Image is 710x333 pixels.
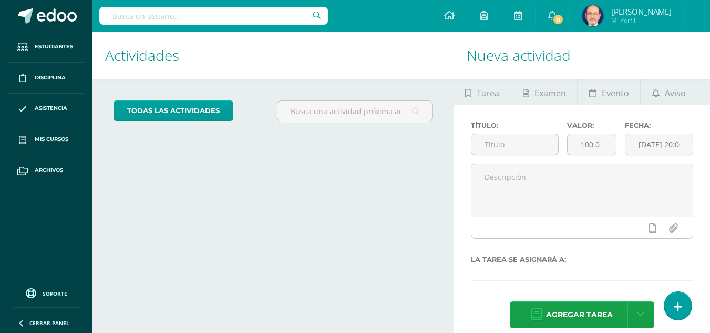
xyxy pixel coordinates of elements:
[578,79,640,105] a: Evento
[105,32,441,79] h1: Actividades
[35,135,68,144] span: Mis cursos
[511,79,577,105] a: Examen
[8,63,84,94] a: Disciplina
[534,80,566,106] span: Examen
[567,122,616,129] label: Valor:
[35,43,73,51] span: Estudiantes
[471,134,558,155] input: Título
[43,290,67,297] span: Soporte
[471,256,693,264] label: La tarea se asignará a:
[602,80,629,106] span: Evento
[277,101,431,122] input: Busca una actividad próxima aquí...
[611,6,672,17] span: [PERSON_NAME]
[552,14,564,25] span: 11
[35,104,67,113] span: Asistencia
[477,80,499,106] span: Tarea
[546,302,613,328] span: Agregar tarea
[467,32,697,79] h1: Nueva actividad
[665,80,686,106] span: Aviso
[35,74,66,82] span: Disciplina
[99,7,328,25] input: Busca un usuario...
[13,286,80,300] a: Soporte
[611,16,672,25] span: Mi Perfil
[8,32,84,63] a: Estudiantes
[454,79,511,105] a: Tarea
[8,94,84,125] a: Asistencia
[8,155,84,186] a: Archivos
[625,122,693,129] label: Fecha:
[471,122,559,129] label: Título:
[641,79,697,105] a: Aviso
[8,124,84,155] a: Mis cursos
[29,319,69,327] span: Cerrar panel
[625,134,693,155] input: Fecha de entrega
[114,100,233,121] a: todas las Actividades
[35,166,63,175] span: Archivos
[568,134,616,155] input: Puntos máximos
[582,5,603,26] img: 3d645cbe1293924e2eb96234d7fd56d6.png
